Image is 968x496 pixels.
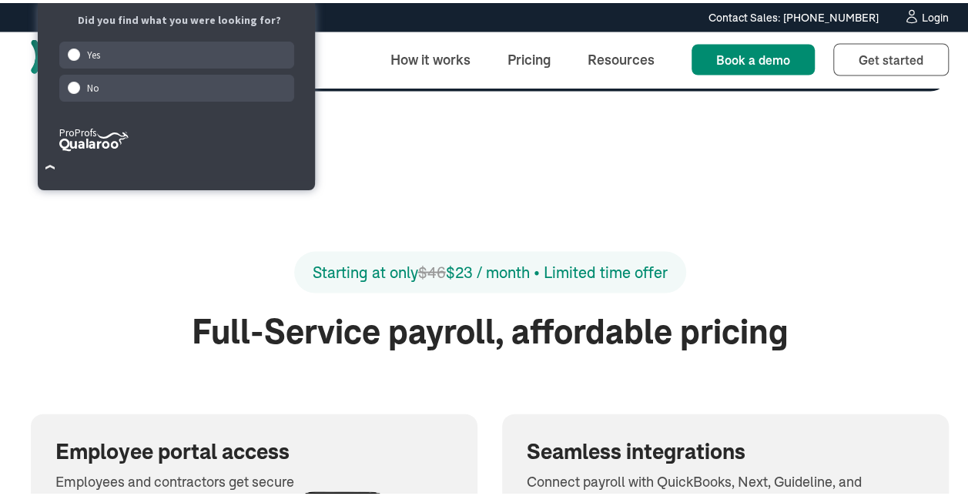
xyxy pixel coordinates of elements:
span: $46 [418,260,446,279]
div: No [59,72,295,99]
a: Book a demo [692,42,815,72]
button: Close Survey [38,152,63,177]
div: Login [922,9,949,20]
a: Get started [833,41,949,73]
div: Starting at only $23 / month • Limited time offer [313,258,668,281]
div: Yes [59,39,295,65]
a: ProProfs [59,141,129,152]
h3: Seamless integrations [527,436,924,462]
span: Book a demo [716,49,790,65]
span: Get started [859,49,923,65]
tspan: ProProfs [59,123,96,136]
h2: Full-Service payroll, affordable pricing [31,309,949,350]
a: Login [903,6,949,23]
a: Resources [575,40,667,73]
div: Did you find what you were looking for? [56,10,302,25]
h3: Employee portal access [55,436,296,462]
a: home [31,37,191,77]
a: Pricing [495,40,563,73]
a: How it works [378,40,483,73]
div: Contact Sales: [PHONE_NUMBER] [708,7,879,23]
